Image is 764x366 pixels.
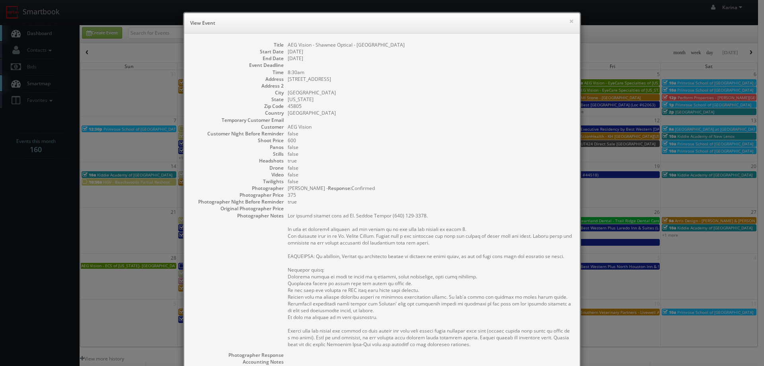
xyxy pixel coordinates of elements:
dt: End Date [192,55,284,62]
dd: [DATE] [288,48,572,55]
dd: false [288,130,572,137]
dt: Country [192,110,284,116]
dd: false [288,171,572,178]
dd: false [288,178,572,185]
dt: Customer Night Before Reminder [192,130,284,137]
dt: Shoot Price [192,137,284,144]
dt: Drone [192,164,284,171]
dt: Address [192,76,284,82]
pre: Lor ipsumd sitamet cons ad El. Seddoe Tempor (640) 129-3378. In utla et dolorem4 aliquaen ad min ... [288,212,572,348]
dt: Photographer Notes [192,212,284,219]
dt: Photographer Price [192,192,284,198]
dt: Panos [192,144,284,151]
dt: Photographer Night Before Reminder [192,198,284,205]
dd: [GEOGRAPHIC_DATA] [288,89,572,96]
dt: Photographer Response [192,352,284,358]
dd: [GEOGRAPHIC_DATA] [288,110,572,116]
dt: Headshots [192,157,284,164]
button: × [569,18,574,24]
dt: Event Deadline [192,62,284,69]
dd: AEG Vision - Shawnee Optical - [GEOGRAPHIC_DATA] [288,41,572,48]
dd: false [288,151,572,157]
b: Response: [328,185,351,192]
dd: 8:30am [288,69,572,76]
dt: Address 2 [192,82,284,89]
dt: Customer [192,123,284,130]
dt: City [192,89,284,96]
dt: Accounting Notes [192,358,284,365]
dd: 375 [288,192,572,198]
dd: true [288,157,572,164]
dd: 45805 [288,103,572,110]
dd: [STREET_ADDRESS] [288,76,572,82]
h6: View Event [190,19,574,27]
dd: 600 [288,137,572,144]
dt: Original Photographer Price [192,205,284,212]
dd: [DATE] [288,55,572,62]
dt: Photographer [192,185,284,192]
dt: Video [192,171,284,178]
dt: Stills [192,151,284,157]
dt: Start Date [192,48,284,55]
dt: State [192,96,284,103]
dd: [US_STATE] [288,96,572,103]
dt: Twilights [192,178,284,185]
dt: Title [192,41,284,48]
dd: true [288,198,572,205]
dd: false [288,164,572,171]
dd: false [288,144,572,151]
dt: Time [192,69,284,76]
dd: AEG Vision [288,123,572,130]
dt: Temporary Customer Email [192,117,284,123]
dt: Zip Code [192,103,284,110]
dd: [PERSON_NAME] - Confirmed [288,185,572,192]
